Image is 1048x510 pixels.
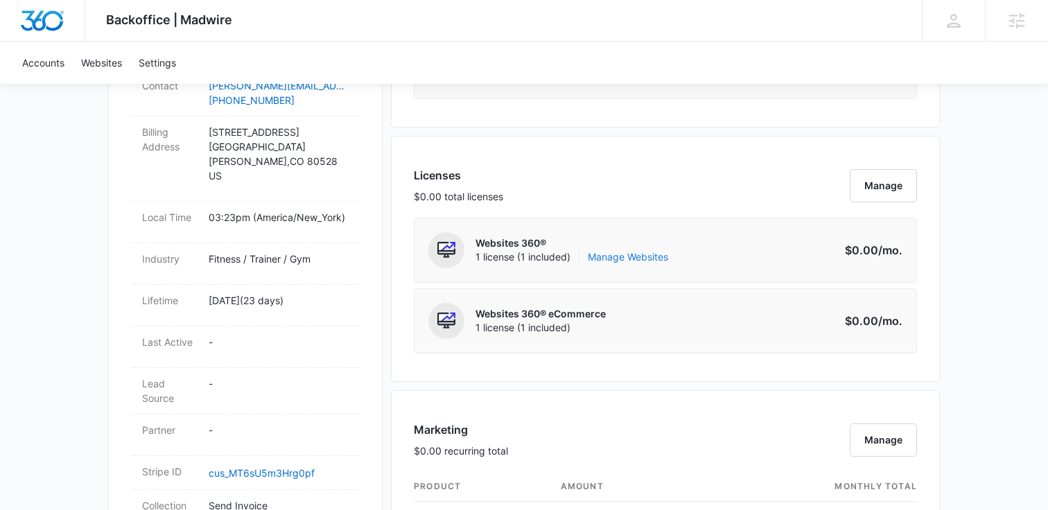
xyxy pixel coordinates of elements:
[142,210,198,225] dt: Local Time
[131,285,360,326] div: Lifetime[DATE](23 days)
[106,12,232,27] span: Backoffice | Madwire
[131,414,360,456] div: Partner-
[209,252,349,266] p: Fitness / Trainer / Gym
[131,202,360,243] div: Local Time03:23pm (America/New_York)
[131,243,360,285] div: IndustryFitness / Trainer / Gym
[142,376,198,405] dt: Lead Source
[209,93,349,107] a: [PHONE_NUMBER]
[130,42,184,84] a: Settings
[142,293,198,308] dt: Lifetime
[209,376,349,391] p: -
[131,55,360,116] div: Billing Contact[PERSON_NAME][PERSON_NAME][EMAIL_ADDRESS][DOMAIN_NAME][PHONE_NUMBER]
[131,456,360,490] div: Stripe IDcus_MT6sU5m3Hrg0pf
[414,472,550,502] th: product
[142,252,198,266] dt: Industry
[209,210,349,225] p: 03:23pm ( America/New_York )
[209,335,349,349] p: -
[414,167,503,184] h3: Licenses
[878,314,902,328] span: /mo.
[14,42,73,84] a: Accounts
[142,423,198,437] dt: Partner
[209,423,349,437] p: -
[475,321,606,335] span: 1 license (1 included)
[701,472,917,502] th: monthly total
[475,236,668,250] p: Websites 360®
[850,169,917,202] button: Manage
[414,189,503,204] p: $0.00 total licenses
[475,250,668,264] span: 1 license (1 included)
[131,368,360,414] div: Lead Source-
[414,443,508,458] p: $0.00 recurring total
[414,421,508,438] h3: Marketing
[550,472,701,502] th: amount
[837,242,902,258] p: $0.00
[475,307,606,321] p: Websites 360® eCommerce
[142,464,198,479] dt: Stripe ID
[209,78,349,93] a: [PERSON_NAME][EMAIL_ADDRESS][DOMAIN_NAME]
[73,42,130,84] a: Websites
[588,250,668,264] a: Manage Websites
[142,335,198,349] dt: Last Active
[209,467,315,479] a: cus_MT6sU5m3Hrg0pf
[850,423,917,457] button: Manage
[131,116,360,202] div: Billing Address[STREET_ADDRESS][GEOGRAPHIC_DATA][PERSON_NAME],CO 80528US
[209,125,349,183] p: [STREET_ADDRESS] [GEOGRAPHIC_DATA][PERSON_NAME] , CO 80528 US
[837,313,902,329] p: $0.00
[878,243,902,257] span: /mo.
[209,293,349,308] p: [DATE] ( 23 days )
[131,326,360,368] div: Last Active-
[142,125,198,154] dt: Billing Address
